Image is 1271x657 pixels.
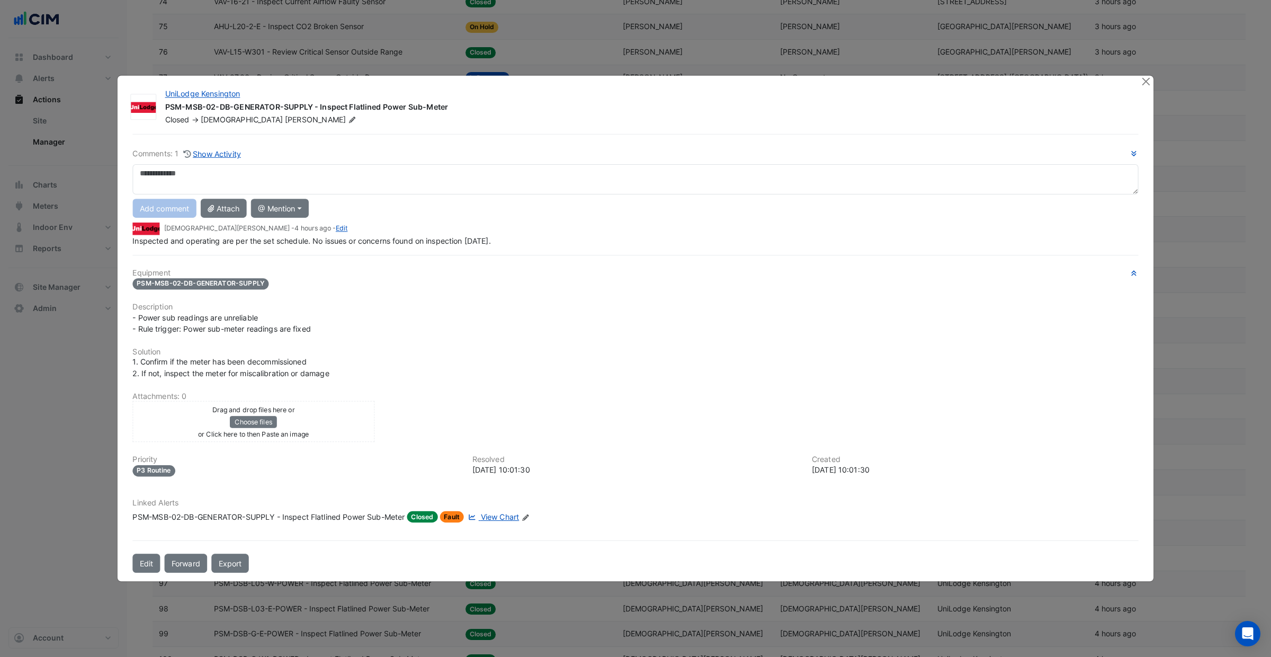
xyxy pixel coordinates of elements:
[164,224,348,234] small: [DEMOGRAPHIC_DATA][PERSON_NAME] - -
[285,114,359,125] span: [PERSON_NAME]
[132,498,1138,507] h6: Linked Alerts
[211,554,248,573] a: Export
[192,115,199,124] span: ->
[131,102,156,113] img: Unilodge
[132,465,175,476] div: P3 Routine
[165,554,208,573] button: Forward
[183,148,241,160] button: Show Activity
[472,455,799,464] h6: Resolved
[132,347,1138,356] h6: Solution
[1140,76,1151,87] button: Close
[132,223,159,235] img: Unilodge
[521,513,530,521] fa-icon: Edit Linked Alerts
[230,416,277,428] button: Choose files
[132,455,459,464] h6: Priority
[132,313,311,333] span: - Power sub readings are unreliable - Rule trigger: Power sub-meter readings are fixed
[294,224,330,232] span: 2025-08-11 10:01:30
[165,89,240,98] a: UniLodge Kensington
[165,102,1128,114] div: PSM-MSB-02-DB-GENERATOR-SUPPLY - Inspect Flatlined Power Sub-Meter
[132,278,268,289] span: PSM-MSB-02-DB-GENERATOR-SUPPLY
[251,199,309,218] button: @ Mention
[132,236,490,245] span: Inspected and operating are per the set schedule. No issues or concerns found on inspection [DATE].
[132,511,405,522] div: PSM-MSB-02-DB-GENERATOR-SUPPLY - Inspect Flatlined Power Sub-Meter
[440,511,463,522] span: Fault
[198,430,309,438] small: or Click here to then Paste an image
[407,511,438,522] span: Closed
[201,115,283,124] span: [DEMOGRAPHIC_DATA]
[201,199,247,218] button: Attach
[466,511,519,522] a: View Chart
[336,224,347,232] a: Edit
[132,303,1138,312] h6: Description
[481,512,519,521] span: View Chart
[132,148,241,160] div: Comments: 1
[1235,621,1260,646] div: Open Intercom Messenger
[132,392,1138,401] h6: Attachments: 0
[165,115,190,124] span: Closed
[132,357,329,378] span: 1. Confirm if the meter has been decommissioned 2. If not, inspect the meter for miscalibration o...
[472,464,799,475] div: [DATE] 10:01:30
[132,554,160,573] button: Edit
[812,464,1139,475] div: [DATE] 10:01:30
[132,268,1138,277] h6: Equipment
[212,406,295,414] small: Drag and drop files here or
[812,455,1139,464] h6: Created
